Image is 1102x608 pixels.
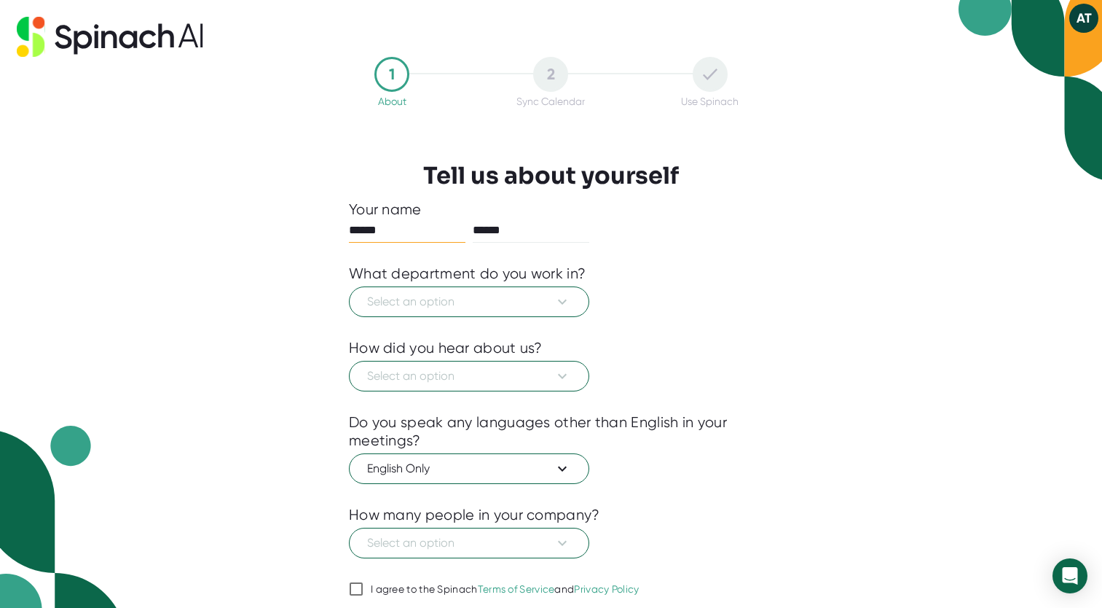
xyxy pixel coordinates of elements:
a: Terms of Service [478,583,555,595]
div: 1 [374,57,409,92]
div: 2 [533,57,568,92]
span: Select an option [367,367,571,385]
span: Select an option [367,534,571,552]
a: Privacy Policy [574,583,639,595]
button: Select an option [349,361,589,391]
div: Sync Calendar [516,96,585,107]
h3: Tell us about yourself [423,162,679,190]
button: AT [1069,4,1098,33]
button: Select an option [349,528,589,558]
div: Do you speak any languages other than English in your meetings? [349,413,753,450]
span: Select an option [367,293,571,311]
div: Open Intercom Messenger [1052,558,1087,593]
div: Use Spinach [681,96,739,107]
div: About [378,96,406,107]
button: Select an option [349,287,589,317]
button: English Only [349,453,589,484]
div: How many people in your company? [349,506,600,524]
div: I agree to the Spinach and [371,583,639,596]
div: What department do you work in? [349,265,586,283]
div: How did you hear about us? [349,339,543,357]
span: English Only [367,460,571,478]
div: Your name [349,200,753,219]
